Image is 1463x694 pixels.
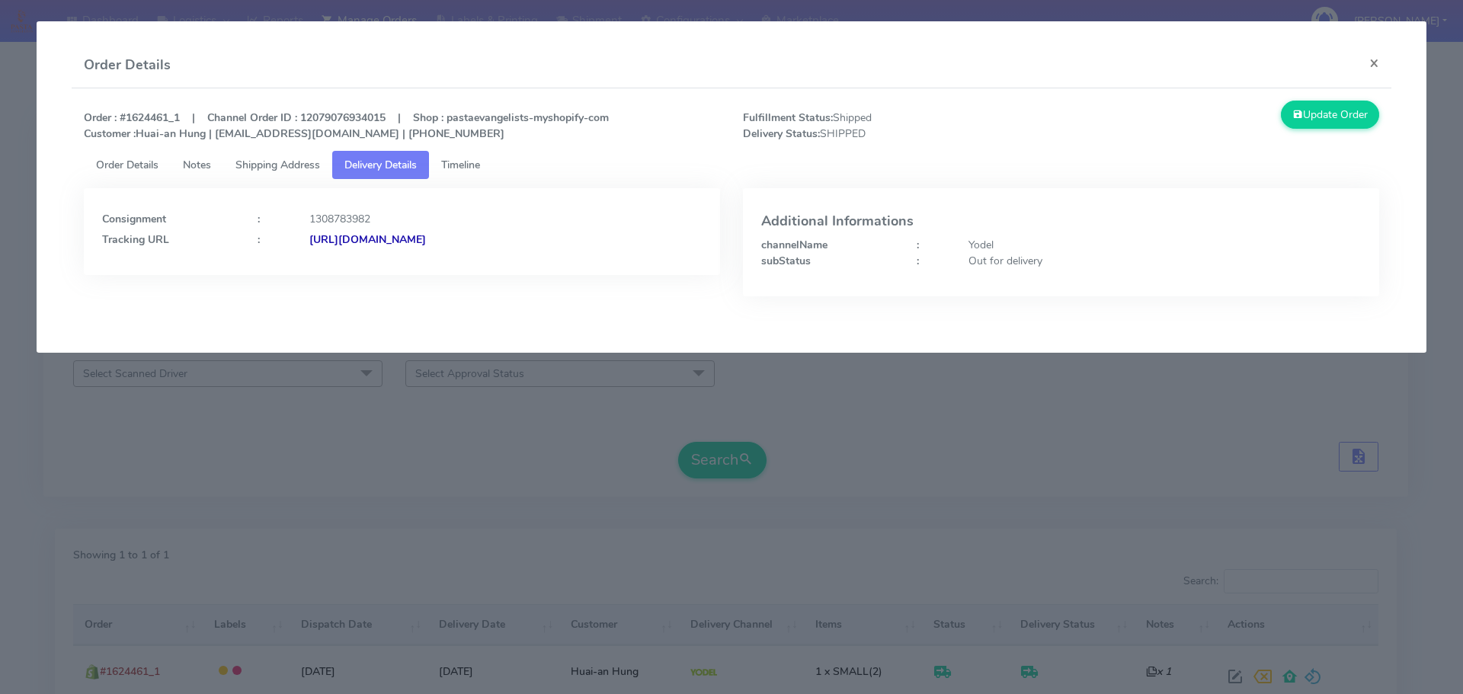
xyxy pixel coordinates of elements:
h4: Additional Informations [761,214,1361,229]
strong: Delivery Status: [743,126,820,141]
div: Yodel [957,237,1372,253]
strong: Fulfillment Status: [743,110,833,125]
button: Update Order [1281,101,1380,129]
strong: [URL][DOMAIN_NAME] [309,232,426,247]
span: Order Details [96,158,158,172]
div: 1308783982 [298,211,713,227]
span: Notes [183,158,211,172]
strong: Tracking URL [102,232,169,247]
button: Close [1357,43,1391,83]
strong: channelName [761,238,828,252]
strong: Customer : [84,126,136,141]
strong: : [258,232,260,247]
strong: subStatus [761,254,811,268]
strong: : [917,254,919,268]
span: Timeline [441,158,480,172]
h4: Order Details [84,55,171,75]
span: Shipping Address [235,158,320,172]
span: Shipped SHIPPED [731,110,1061,142]
strong: Consignment [102,212,166,226]
ul: Tabs [84,151,1380,179]
strong: Order : #1624461_1 | Channel Order ID : 12079076934015 | Shop : pastaevangelists-myshopify-com Hu... [84,110,609,141]
strong: : [917,238,919,252]
div: Out for delivery [957,253,1372,269]
span: Delivery Details [344,158,417,172]
strong: : [258,212,260,226]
